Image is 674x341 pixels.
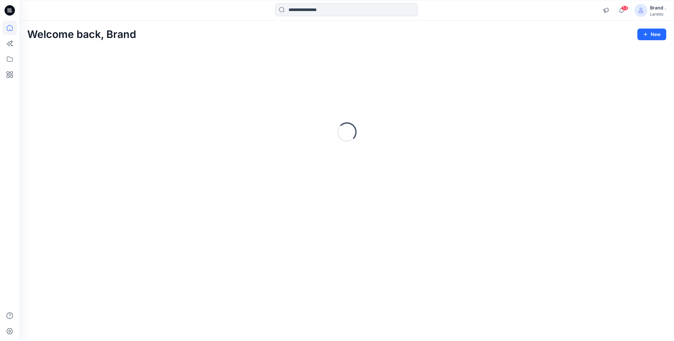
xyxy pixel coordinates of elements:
[638,8,644,13] svg: avatar
[637,29,666,40] button: New
[27,29,136,41] h2: Welcome back, Brand
[621,6,628,11] span: 53
[650,12,666,17] div: Laretto
[650,4,666,12] div: Brand .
